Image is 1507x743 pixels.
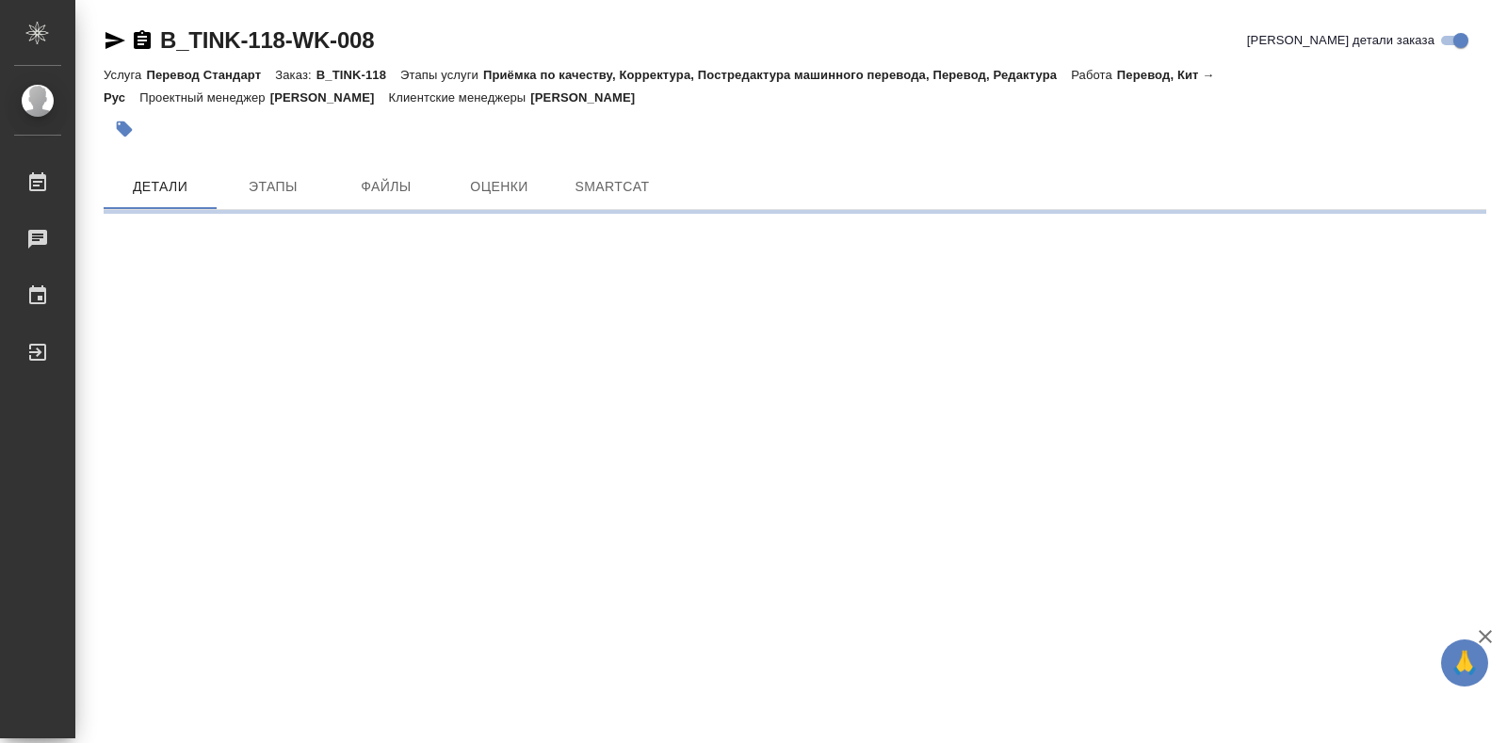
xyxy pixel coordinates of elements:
[104,108,145,150] button: Добавить тэг
[1441,639,1488,686] button: 🙏
[104,29,126,52] button: Скопировать ссылку для ЯМессенджера
[1247,31,1434,50] span: [PERSON_NAME] детали заказа
[160,27,374,53] a: B_TINK-118-WK-008
[389,90,531,105] p: Клиентские менеджеры
[400,68,483,82] p: Этапы услуги
[316,68,400,82] p: B_TINK-118
[483,68,1071,82] p: Приёмка по качеству, Корректура, Постредактура машинного перевода, Перевод, Редактура
[275,68,316,82] p: Заказ:
[530,90,649,105] p: [PERSON_NAME]
[115,175,205,199] span: Детали
[146,68,275,82] p: Перевод Стандарт
[567,175,657,199] span: SmartCat
[104,68,146,82] p: Услуга
[228,175,318,199] span: Этапы
[341,175,431,199] span: Файлы
[270,90,389,105] p: [PERSON_NAME]
[131,29,154,52] button: Скопировать ссылку
[139,90,269,105] p: Проектный менеджер
[1071,68,1117,82] p: Работа
[454,175,544,199] span: Оценки
[1449,643,1481,683] span: 🙏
